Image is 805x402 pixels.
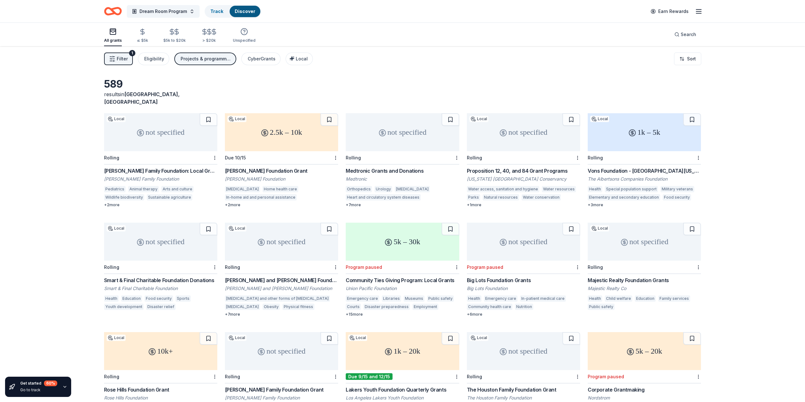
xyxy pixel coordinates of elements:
div: Special population support [605,186,658,192]
a: Track [210,9,223,14]
div: Wildlife biodiversity [104,194,144,201]
a: Earn Rewards [647,6,692,17]
div: Local [107,335,126,341]
button: Dream Room Program [127,5,200,18]
div: [PERSON_NAME] Family Foundation: Local Grantmaking [104,167,217,175]
div: The Houston Family Foundation Grant [467,386,580,393]
div: Corporate Grantmaking [588,386,701,393]
div: The Houston Family Foundation [467,395,580,401]
div: Education [121,295,142,302]
div: Libraries [382,295,401,302]
div: Military veterans [660,186,694,192]
div: Local [227,335,246,341]
div: Natural resources [483,194,519,201]
a: not specifiedLocalRollingProposition 12, 40, and 84 Grant Programs[US_STATE] [GEOGRAPHIC_DATA] Co... [467,113,580,207]
button: All grants [104,25,122,46]
div: + 7 more [346,202,459,207]
div: Health [467,295,481,302]
a: not specifiedLocalRollingMajestic Realty Foundation GrantsMajestic Realty CoHealthChild welfareEd... [588,223,701,312]
span: Dream Room Program [139,8,187,15]
div: 2.5k – 10k [225,113,338,151]
div: Local [107,116,126,122]
div: Local [227,116,246,122]
div: Obesity [263,304,280,310]
div: Home health care [263,186,298,192]
div: Water resources [542,186,576,192]
div: Water conservation [522,194,561,201]
div: Local [227,225,246,232]
div: Emergency care [484,295,517,302]
div: not specified [588,223,701,261]
div: Proposition 12, 40, and 84 Grant Programs [467,167,580,175]
button: CyberGrants [241,53,281,65]
div: Rolling [104,264,119,270]
div: Medtronic [346,176,459,182]
div: CyberGrants [248,55,276,63]
a: not specifiedLocalRollingSmart & Final Charitable Foundation DonationsSmart & Final Charitable Fo... [104,223,217,312]
div: [PERSON_NAME] Family Foundation [104,176,217,182]
button: TrackDiscover [205,5,261,18]
div: Public safety [588,304,615,310]
div: not specified [225,223,338,261]
div: Museums [404,295,424,302]
div: + 2 more [104,202,217,207]
div: [PERSON_NAME] and [PERSON_NAME] Foundation [225,276,338,284]
div: Community Ties Giving Program: Local Grants [346,276,459,284]
div: Smart & Final Charitable Foundation Donations [104,276,217,284]
div: Health [588,186,602,192]
span: Local [296,56,308,61]
div: Heart and circulatory system diseases [346,194,421,201]
div: In-home aid and personal assistance [225,194,297,201]
div: Big Lots Foundation [467,285,580,292]
a: 1k – 5kLocalRollingVons Foundation - [GEOGRAPHIC_DATA][US_STATE]The Albertsons Companies Foundati... [588,113,701,207]
div: [PERSON_NAME] Family Foundation Grant [225,386,338,393]
div: + 3 more [588,202,701,207]
div: Program paused [346,264,382,270]
div: Majestic Realty Co [588,285,701,292]
span: in [104,91,180,105]
div: Health care access [536,304,574,310]
div: Emergency care [346,295,379,302]
div: results [104,90,217,106]
div: Smart & Final Charitable Foundation [104,285,217,292]
span: Search [681,31,696,38]
div: Physical fitness [282,304,314,310]
div: Food security [663,194,691,201]
div: Animal therapy [128,186,159,192]
div: Rolling [225,374,240,379]
button: Local [286,53,313,65]
div: Union Pacific Foundation [346,285,459,292]
div: [MEDICAL_DATA] [225,304,260,310]
div: In-patient medical care [520,295,566,302]
div: Los Angeles Lakers Youth Foundation [346,395,459,401]
div: Rolling [588,264,603,270]
div: Nutrition [515,304,533,310]
div: Local [590,225,609,232]
div: Parks [467,194,480,201]
div: [PERSON_NAME] Foundation [225,176,338,182]
div: [MEDICAL_DATA] [225,186,260,192]
div: not specified [467,332,580,370]
div: Rose Hills Foundation Grant [104,386,217,393]
a: not specifiedLocalRolling[PERSON_NAME] and [PERSON_NAME] Foundation[PERSON_NAME] and [PERSON_NAME... [225,223,338,317]
div: Employment [412,304,438,310]
button: Search [669,28,701,41]
div: > $20k [201,38,218,43]
div: Health [104,295,119,302]
div: 1k – 20k [346,332,459,370]
button: $5k to $20k [163,26,186,46]
a: not specifiedRollingMedtronic Grants and DonationsMedtronicOrthopedicsUrology[MEDICAL_DATA]Heart ... [346,113,459,207]
div: 5k – 30k [346,223,459,261]
div: All grants [104,38,122,43]
div: [PERSON_NAME] and [PERSON_NAME] Foundation [225,285,338,292]
div: not specified [467,113,580,151]
div: The Albertsons Companies Foundation [588,176,701,182]
div: + 1 more [467,202,580,207]
div: 1k – 5k [588,113,701,151]
a: 5k – 30kProgram pausedCommunity Ties Giving Program: Local GrantsUnion Pacific FoundationEmergenc... [346,223,459,317]
div: Rolling [467,374,482,379]
button: Unspecified [233,25,256,46]
a: 2.5k – 10kLocalDue 10/15[PERSON_NAME] Foundation Grant[PERSON_NAME] Foundation[MEDICAL_DATA]Home ... [225,113,338,207]
div: Youth development [104,304,144,310]
div: Local [107,225,126,232]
